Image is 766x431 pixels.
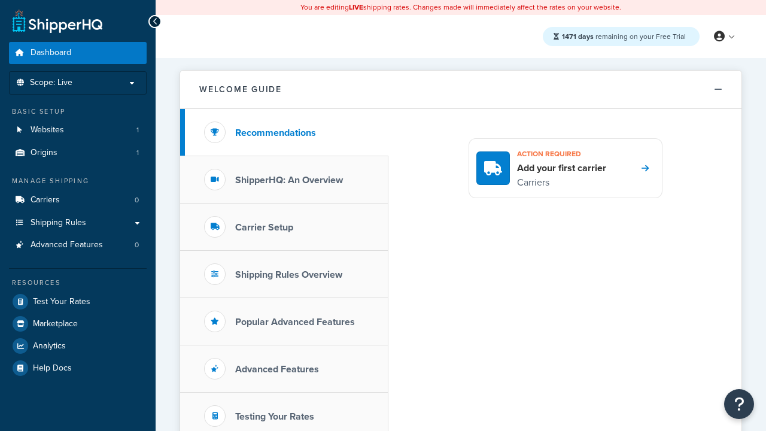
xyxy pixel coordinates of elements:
[517,175,606,190] p: Carriers
[9,212,147,234] a: Shipping Rules
[31,195,60,205] span: Carriers
[9,42,147,64] a: Dashboard
[136,125,139,135] span: 1
[235,269,342,280] h3: Shipping Rules Overview
[9,189,147,211] li: Carriers
[235,317,355,327] h3: Popular Advanced Features
[235,222,293,233] h3: Carrier Setup
[9,234,147,256] li: Advanced Features
[33,297,90,307] span: Test Your Rates
[31,125,64,135] span: Websites
[9,107,147,117] div: Basic Setup
[31,48,71,58] span: Dashboard
[33,363,72,374] span: Help Docs
[517,162,606,175] h4: Add your first carrier
[235,128,316,138] h3: Recommendations
[180,71,741,109] button: Welcome Guide
[562,31,594,42] strong: 1471 days
[9,189,147,211] a: Carriers0
[9,119,147,141] a: Websites1
[9,313,147,335] a: Marketplace
[9,291,147,312] a: Test Your Rates
[9,357,147,379] a: Help Docs
[135,240,139,250] span: 0
[235,411,314,422] h3: Testing Your Rates
[562,31,686,42] span: remaining on your Free Trial
[33,341,66,351] span: Analytics
[136,148,139,158] span: 1
[517,146,606,162] h3: Action required
[31,218,86,228] span: Shipping Rules
[235,175,343,186] h3: ShipperHQ: An Overview
[9,176,147,186] div: Manage Shipping
[135,195,139,205] span: 0
[724,389,754,419] button: Open Resource Center
[31,148,57,158] span: Origins
[349,2,363,13] b: LIVE
[9,142,147,164] li: Origins
[9,335,147,357] a: Analytics
[33,319,78,329] span: Marketplace
[9,142,147,164] a: Origins1
[9,234,147,256] a: Advanced Features0
[199,85,282,94] h2: Welcome Guide
[9,278,147,288] div: Resources
[235,364,319,375] h3: Advanced Features
[9,119,147,141] li: Websites
[30,78,72,88] span: Scope: Live
[31,240,103,250] span: Advanced Features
